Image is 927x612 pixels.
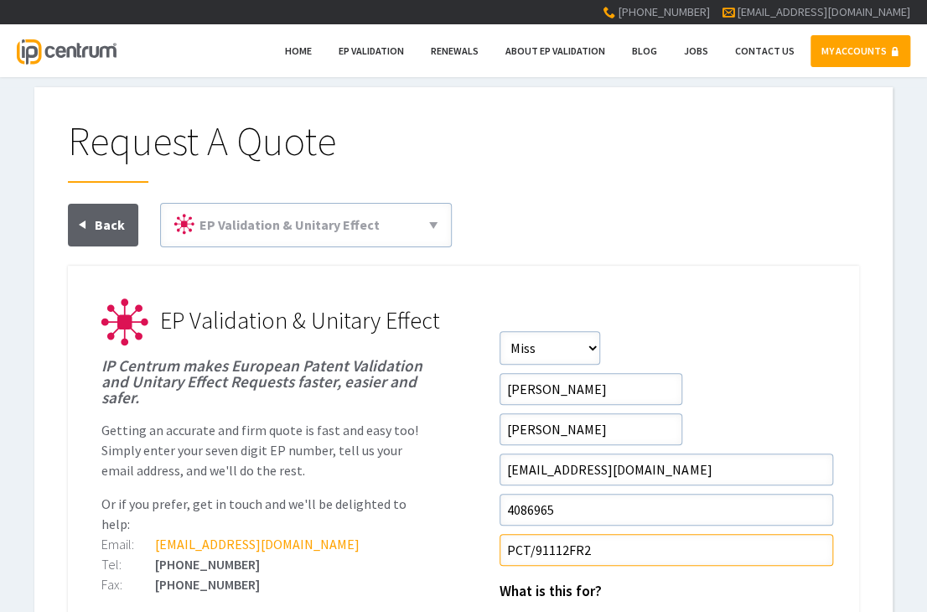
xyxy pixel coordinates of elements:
[684,44,708,57] span: Jobs
[500,373,682,405] input: First Name
[101,578,155,591] div: Fax:
[724,35,805,67] a: Contact Us
[101,537,155,551] div: Email:
[101,578,427,591] div: [PHONE_NUMBER]
[155,536,360,552] a: [EMAIL_ADDRESS][DOMAIN_NAME]
[68,121,859,183] h1: Request A Quote
[274,35,323,67] a: Home
[810,35,910,67] a: MY ACCOUNTS
[339,44,404,57] span: EP Validation
[199,216,380,233] span: EP Validation & Unitary Effect
[632,44,657,57] span: Blog
[737,4,910,19] a: [EMAIL_ADDRESS][DOMAIN_NAME]
[285,44,312,57] span: Home
[168,210,444,240] a: EP Validation & Unitary Effect
[735,44,795,57] span: Contact Us
[495,35,616,67] a: About EP Validation
[101,358,427,407] h1: IP Centrum makes European Patent Validation and Unitary Effect Requests faster, easier and safer.
[621,35,668,67] a: Blog
[673,35,719,67] a: Jobs
[505,44,605,57] span: About EP Validation
[420,35,489,67] a: Renewals
[101,420,427,480] p: Getting an accurate and firm quote is fast and easy too! Simply enter your seven digit EP number,...
[431,44,479,57] span: Renewals
[95,216,125,233] span: Back
[17,24,116,77] a: IP Centrum
[101,558,155,571] div: Tel:
[160,305,440,335] span: EP Validation & Unitary Effect
[500,494,833,526] input: EP Number
[500,584,826,599] h1: What is this for?
[328,35,415,67] a: EP Validation
[68,204,138,246] a: Back
[500,454,833,485] input: Email
[618,4,710,19] span: [PHONE_NUMBER]
[500,413,682,445] input: Surname
[500,534,833,566] input: Your Reference
[101,558,427,571] div: [PHONE_NUMBER]
[101,494,427,534] p: Or if you prefer, get in touch and we'll be delighted to help:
